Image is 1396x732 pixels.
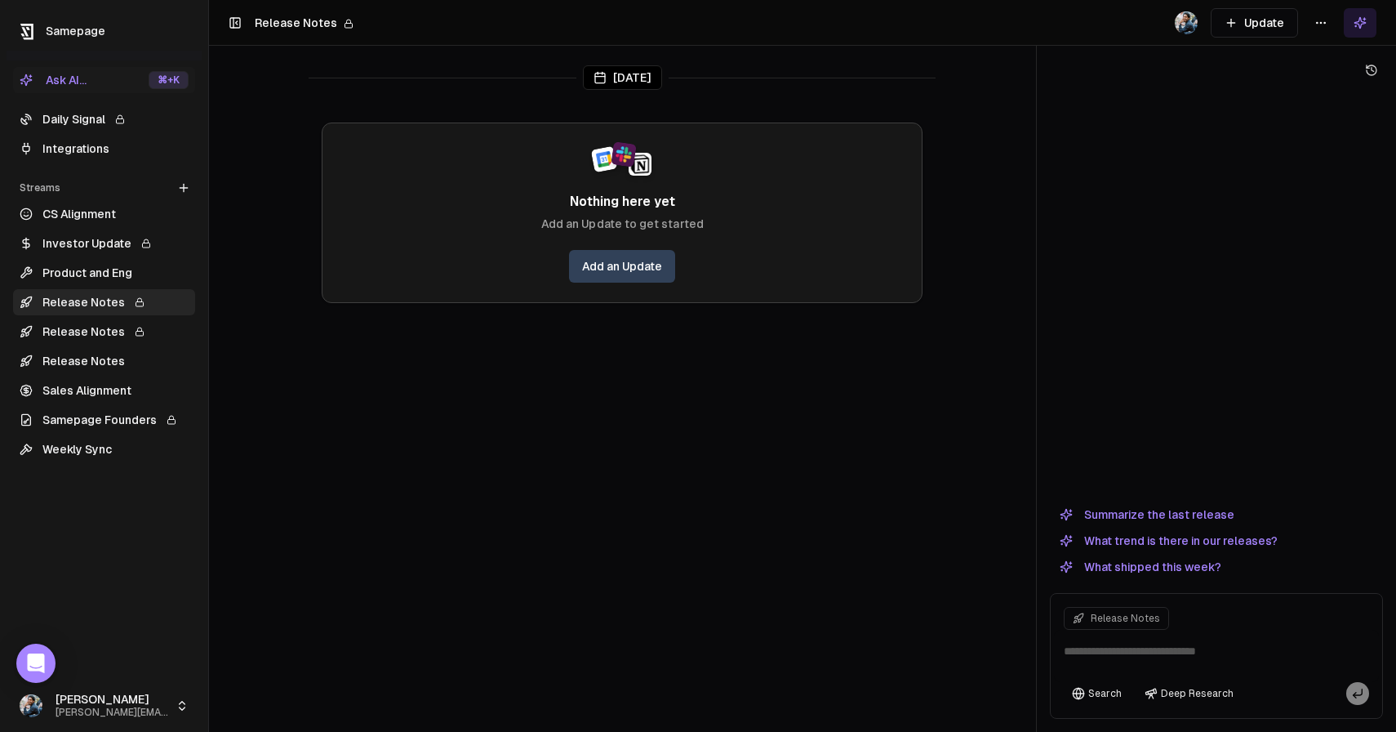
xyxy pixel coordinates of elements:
span: Samepage [46,25,105,38]
a: Release Notes [13,319,195,345]
a: Daily Signal [13,106,195,132]
img: Slack [611,141,638,167]
button: What trend is there in our releases? [1050,531,1287,551]
a: Release Notes [13,348,195,374]
a: Integrations [13,136,195,162]
a: Sales Alignment [13,377,195,404]
a: Product and Eng [13,260,195,286]
button: Summarize the last release [1050,505,1244,524]
span: Add an Update to get started [541,216,704,234]
span: Release Notes [1091,612,1160,625]
img: Notion [629,153,651,176]
button: [PERSON_NAME][PERSON_NAME][EMAIL_ADDRESS] [13,686,195,725]
div: Open Intercom Messenger [16,644,56,683]
button: What shipped this week? [1050,557,1231,577]
div: Streams [13,175,195,201]
a: Samepage Founders [13,407,195,433]
a: Add an Update [569,250,675,283]
button: Ask AI...⌘+K [13,67,195,93]
span: Release Notes [255,16,337,29]
button: Update [1211,8,1298,38]
a: CS Alignment [13,201,195,227]
img: 1695405595226.jpeg [20,694,42,717]
a: Investor Update [13,230,195,257]
span: Nothing here yet [570,192,675,212]
div: [DATE] [583,65,662,90]
a: Weekly Sync [13,436,195,462]
span: [PERSON_NAME] [56,693,169,707]
a: Release Notes [13,289,195,315]
span: [PERSON_NAME][EMAIL_ADDRESS] [56,707,169,719]
div: Ask AI... [20,72,87,88]
button: Deep Research [1136,682,1242,705]
img: Google Calendar [591,146,618,173]
div: ⌘ +K [149,71,189,89]
button: Search [1064,682,1130,705]
img: 1695405595226.jpeg [1175,11,1198,34]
